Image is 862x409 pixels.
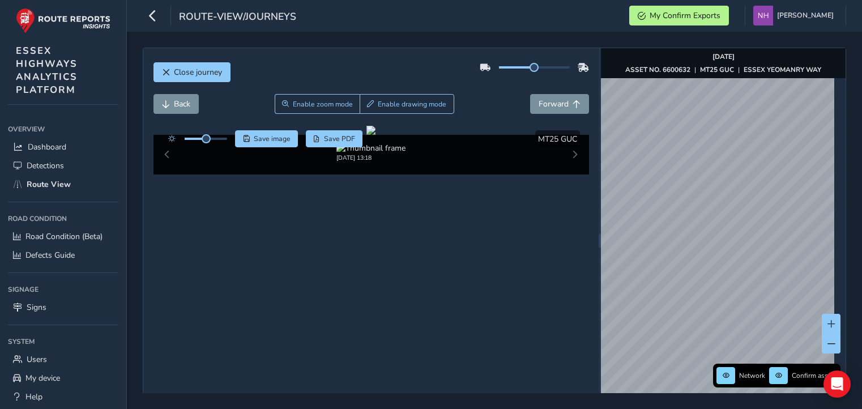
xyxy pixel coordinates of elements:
strong: [DATE] [712,52,735,61]
span: Dashboard [28,142,66,152]
span: Network [739,371,765,380]
span: Signs [27,302,46,313]
span: ESSEX HIGHWAYS ANALYTICS PLATFORM [16,44,78,96]
a: Dashboard [8,138,118,156]
span: Enable zoom mode [293,100,353,109]
span: My Confirm Exports [650,10,720,21]
button: Close journey [153,62,231,82]
button: Forward [530,94,589,114]
button: Draw [360,94,454,114]
a: Road Condition (Beta) [8,227,118,246]
span: Route View [27,179,71,190]
span: Confirm assets [792,371,837,380]
span: Enable drawing mode [378,100,446,109]
button: Save [235,130,298,147]
div: System [8,333,118,350]
span: Road Condition (Beta) [25,231,103,242]
div: Open Intercom Messenger [823,370,851,398]
a: Defects Guide [8,246,118,265]
a: Detections [8,156,118,175]
div: | | [625,65,821,74]
button: Zoom [275,94,360,114]
span: Save image [254,134,291,143]
img: rr logo [16,8,110,33]
span: MT25 GUC [538,134,577,144]
button: My Confirm Exports [629,6,729,25]
strong: ASSET NO. 6600632 [625,65,690,74]
span: Forward [539,99,569,109]
span: Back [174,99,190,109]
button: Back [153,94,199,114]
button: PDF [306,130,363,147]
a: Users [8,350,118,369]
strong: ESSEX YEOMANRY WAY [744,65,821,74]
span: Close journey [174,67,222,78]
span: Defects Guide [25,250,75,261]
img: diamond-layout [753,6,773,25]
div: Road Condition [8,210,118,227]
strong: MT25 GUC [700,65,734,74]
a: Help [8,387,118,406]
span: Help [25,391,42,402]
span: route-view/journeys [179,10,296,25]
button: [PERSON_NAME] [753,6,838,25]
span: Users [27,354,47,365]
a: My device [8,369,118,387]
div: Signage [8,281,118,298]
span: My device [25,373,60,384]
img: Thumbnail frame [336,143,406,154]
span: Detections [27,160,64,171]
a: Signs [8,298,118,317]
div: [DATE] 13:18 [336,154,406,162]
a: Route View [8,175,118,194]
span: Save PDF [324,134,355,143]
div: Overview [8,121,118,138]
span: [PERSON_NAME] [777,6,834,25]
